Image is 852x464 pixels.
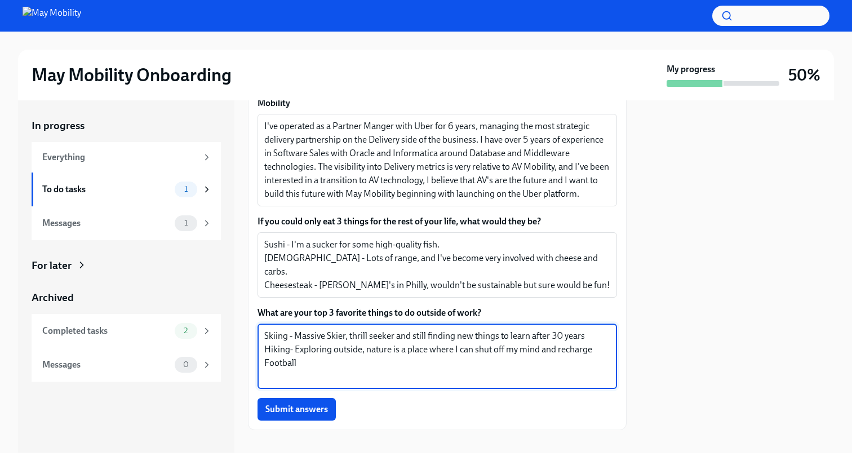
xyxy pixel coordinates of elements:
strong: My progress [667,63,715,76]
div: To do tasks [42,183,170,196]
a: To do tasks1 [32,173,221,206]
div: For later [32,258,72,273]
span: 1 [177,219,194,227]
button: Submit answers [258,398,336,421]
span: 0 [176,360,196,369]
div: Completed tasks [42,325,170,337]
textarea: I've operated as a Partner Manger with Uber for 6 years, managing the most strategic delivery par... [264,120,610,201]
span: Submit answers [265,404,328,415]
div: Messages [42,217,170,229]
textarea: Sushi - I'm a sucker for some high-quality fish. [DEMOGRAPHIC_DATA] - Lots of range, and I've bec... [264,238,610,292]
textarea: Skiing - Massive Skier, thrill seeker and still finding new things to learn after 30 years Hiking... [264,329,610,383]
span: 1 [177,185,194,193]
h3: 50% [788,65,820,85]
a: Completed tasks2 [32,314,221,348]
a: Messages1 [32,206,221,240]
h2: May Mobility Onboarding [32,64,232,86]
div: Messages [42,359,170,371]
span: 2 [177,326,194,335]
a: Archived [32,290,221,305]
label: If you could only eat 3 things for the rest of your life, what would they be? [258,215,617,228]
img: May Mobility [23,7,81,25]
a: Everything [32,142,221,173]
a: For later [32,258,221,273]
a: Messages0 [32,348,221,382]
div: Everything [42,151,197,163]
a: In progress [32,118,221,133]
label: What are your top 3 favorite things to do outside of work? [258,307,617,319]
